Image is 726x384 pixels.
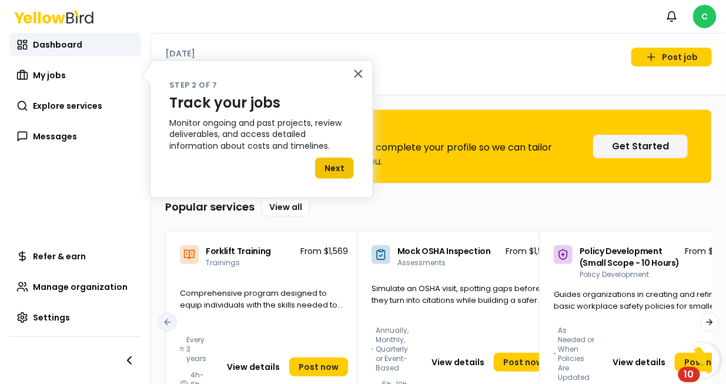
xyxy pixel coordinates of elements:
[580,245,680,269] span: Policy Development (Small Scope - 10 Hours)
[631,48,712,66] a: Post job
[684,356,724,368] span: Post now
[180,288,343,322] span: Comprehensive program designed to equip individuals with the skills needed to safely operate a fo...
[554,289,725,323] span: Guides organizations in creating and refining basic workplace safety policies for smaller operati...
[165,48,195,59] p: [DATE]
[186,335,210,363] span: Every 3 years
[506,245,553,257] p: From $1,562
[33,69,66,81] span: My jobs
[685,343,720,378] button: Open Resource Center, 10 new notifications
[424,353,491,372] button: View details
[593,135,688,158] button: Get Started
[227,141,584,169] p: For a better experience, please complete your profile so we can tailor service recommendations to...
[693,5,717,28] span: C
[33,100,102,112] span: Explore services
[33,131,77,142] span: Messages
[376,326,415,373] span: Annually, Monthly, Quarterly or Event-Based
[33,312,70,323] span: Settings
[353,64,364,83] button: Close
[206,245,271,257] span: Forklift Training
[33,281,128,293] span: Manage organization
[33,39,82,51] span: Dashboard
[262,198,310,216] a: View all
[580,269,649,279] span: Policy Development
[227,124,584,133] h3: Complete Your Profile
[169,118,354,152] p: Monitor ongoing and past projects, review deliverables, and access detailed information about cos...
[169,79,354,92] p: Step 2 of 7
[206,258,240,268] span: Trainings
[169,95,354,112] p: Track your jobs
[315,158,354,179] button: Next
[33,251,86,262] span: Refer & earn
[220,358,287,376] button: View details
[397,258,446,268] span: Assessments
[605,353,673,372] button: View details
[299,361,339,373] span: Post now
[397,245,491,257] span: Mock OSHA Inspection
[372,283,543,317] span: Simulate an OSHA visit, spotting gaps before they turn into citations while building a safer work...
[558,326,596,382] span: As Needed or When Policies Are Updated
[165,62,712,81] h1: Welcome
[300,245,348,257] p: From $1,569
[165,199,255,215] h3: Popular services
[503,356,543,368] span: Post now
